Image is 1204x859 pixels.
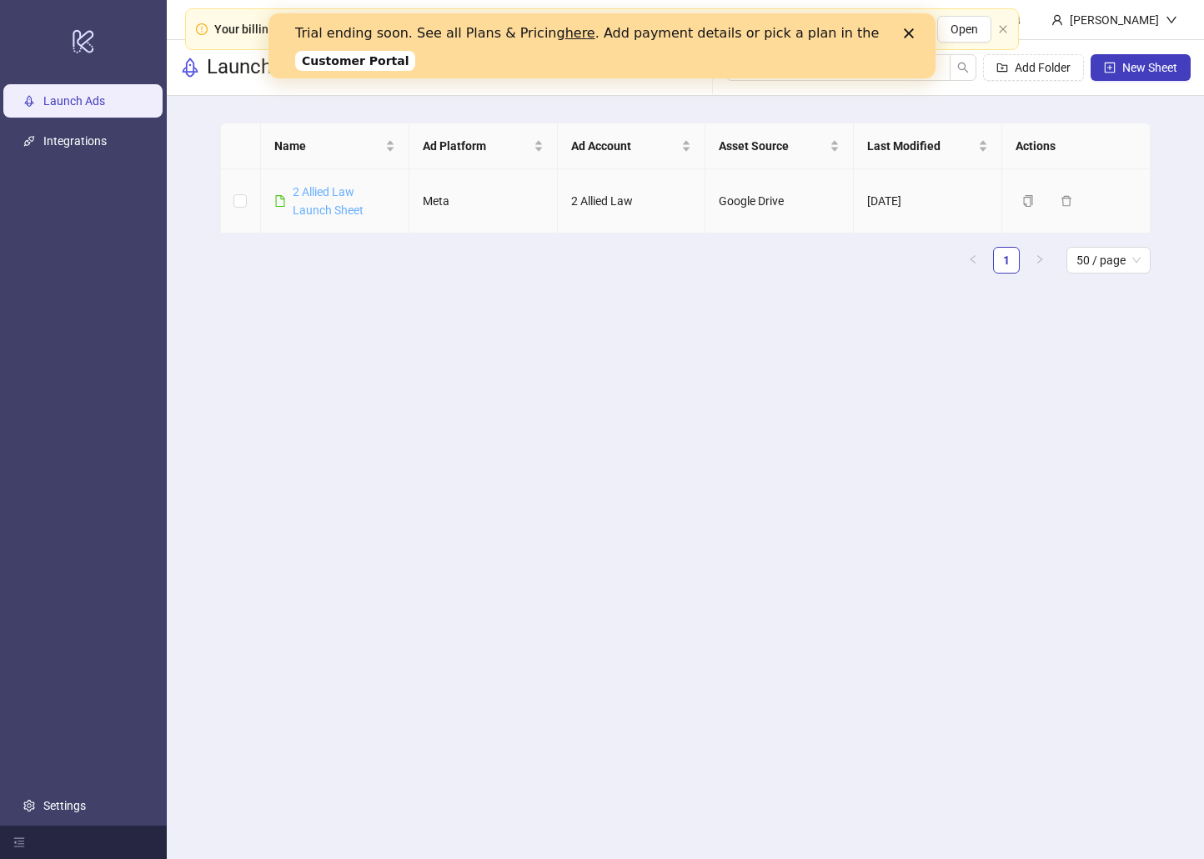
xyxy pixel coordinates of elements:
[1035,254,1045,264] span: right
[409,169,558,234] td: Meta
[423,137,530,155] span: Ad Platform
[635,15,652,25] div: Close
[960,247,986,274] li: Previous Page
[214,20,565,38] div: Your billing address is incomplete. Please complete it to continue.
[43,134,107,148] a: Integrations
[13,836,25,848] span: menu-fold
[993,247,1020,274] li: 1
[1022,195,1034,207] span: copy
[705,123,854,169] th: Asset Source
[854,123,1002,169] th: Last Modified
[409,123,558,169] th: Ad Platform
[994,248,1019,273] a: 1
[960,247,986,274] button: left
[854,169,1002,234] td: [DATE]
[268,13,936,78] iframe: Intercom live chat banner
[719,137,826,155] span: Asset Source
[1104,62,1116,73] span: plus-square
[951,23,978,36] span: Open
[937,16,991,43] button: Open
[996,62,1008,73] span: folder-add
[998,24,1008,35] button: close
[1015,61,1071,74] span: Add Folder
[705,169,854,234] td: Google Drive
[983,54,1084,81] button: Add Folder
[261,123,409,169] th: Name
[1063,11,1166,29] div: [PERSON_NAME]
[274,137,382,155] span: Name
[1076,248,1141,273] span: 50 / page
[1051,14,1063,26] span: user
[274,195,286,207] span: file
[998,24,1008,34] span: close
[1091,54,1191,81] button: New Sheet
[968,254,978,264] span: left
[1166,14,1177,26] span: down
[1026,247,1053,274] li: Next Page
[180,58,200,78] span: rocket
[867,137,975,155] span: Last Modified
[1061,195,1072,207] span: delete
[293,185,364,217] a: 2 Allied Law Launch Sheet
[43,799,86,812] a: Settings
[1002,123,1151,169] th: Actions
[558,123,706,169] th: Ad Account
[558,169,706,234] td: 2 Allied Law
[196,23,208,35] span: exclamation-circle
[1122,61,1177,74] span: New Sheet
[1026,247,1053,274] button: right
[1066,247,1151,274] div: Page Size
[43,94,105,108] a: Launch Ads
[957,62,969,73] span: search
[207,54,312,81] h3: Launch Ads
[571,137,679,155] span: Ad Account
